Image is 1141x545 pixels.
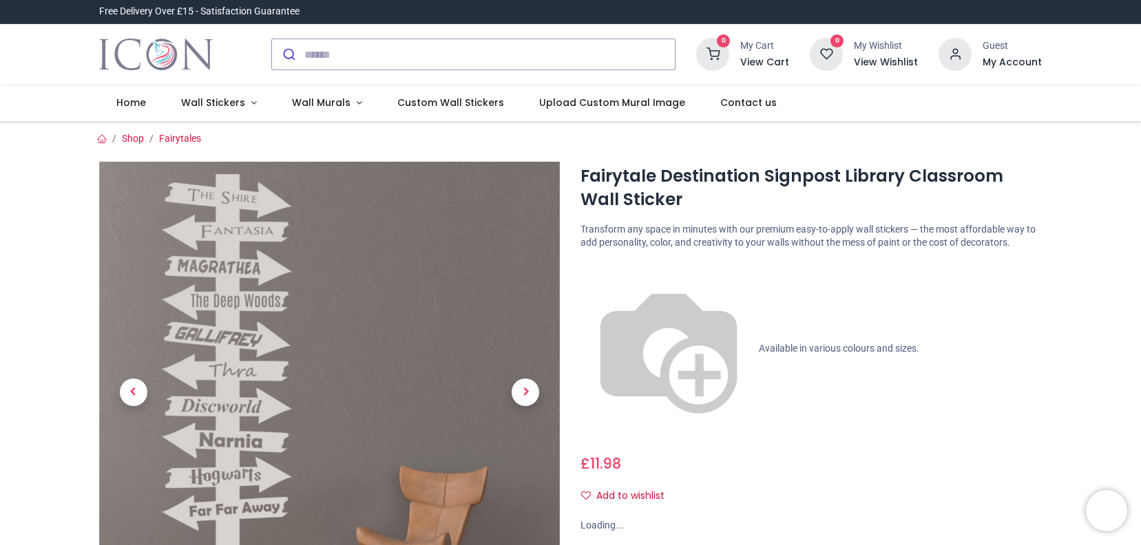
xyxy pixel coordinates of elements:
[854,56,918,70] a: View Wishlist
[397,96,504,109] span: Custom Wall Stickers
[122,133,144,144] a: Shop
[1086,490,1127,531] iframe: Brevo live chat
[580,484,676,508] button: Add to wishlistAdd to wishlist
[696,48,729,59] a: 0
[580,164,1042,212] h1: Fairytale Destination Signpost Library Classroom Wall Sticker
[580,223,1042,250] p: Transform any space in minutes with our premium easy-to-apply wall stickers — the most affordable...
[983,56,1042,70] a: My Account
[292,96,350,109] span: Wall Murals
[830,34,844,47] sup: 0
[539,96,685,109] span: Upload Custom Mural Image
[580,453,621,473] span: £
[580,261,757,437] img: color-wheel.png
[159,133,201,144] a: Fairytales
[740,56,789,70] a: View Cart
[580,519,1042,533] div: Loading...
[99,35,213,74] img: Icon Wall Stickers
[740,39,789,53] div: My Cart
[275,85,380,121] a: Wall Murals
[99,35,213,74] a: Logo of Icon Wall Stickers
[512,378,539,406] span: Next
[854,39,918,53] div: My Wishlist
[810,48,843,59] a: 0
[164,85,275,121] a: Wall Stickers
[590,453,621,473] span: 11.98
[581,491,591,500] i: Add to wishlist
[720,96,777,109] span: Contact us
[116,96,146,109] span: Home
[99,5,300,19] div: Free Delivery Over £15 - Satisfaction Guarantee
[759,343,919,354] span: Available in various colours and sizes.
[753,5,1042,19] iframe: Customer reviews powered by Trustpilot
[983,39,1042,53] div: Guest
[120,378,147,406] span: Previous
[717,34,730,47] sup: 0
[181,96,245,109] span: Wall Stickers
[272,39,304,70] button: Submit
